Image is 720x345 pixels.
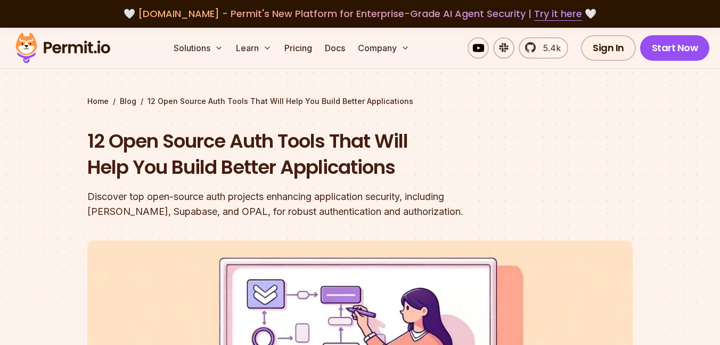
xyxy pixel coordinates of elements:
[87,128,496,181] h1: 12 Open Source Auth Tools That Will Help You Build Better Applications
[354,37,414,59] button: Company
[581,35,636,61] a: Sign In
[321,37,349,59] a: Docs
[26,6,694,21] div: 🤍 🤍
[232,37,276,59] button: Learn
[280,37,316,59] a: Pricing
[138,7,582,20] span: [DOMAIN_NAME] - Permit's New Platform for Enterprise-Grade AI Agent Security |
[519,37,568,59] a: 5.4k
[87,96,109,107] a: Home
[87,96,633,107] div: / /
[640,35,710,61] a: Start Now
[11,30,115,66] img: Permit logo
[120,96,136,107] a: Blog
[87,189,496,219] div: Discover top open-source auth projects enhancing application security, including [PERSON_NAME], S...
[169,37,227,59] button: Solutions
[534,7,582,21] a: Try it here
[537,42,561,54] span: 5.4k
